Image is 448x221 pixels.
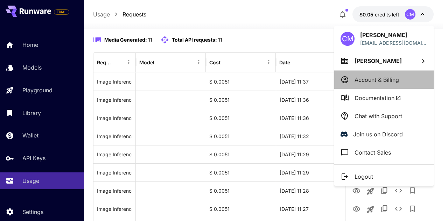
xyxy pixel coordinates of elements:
[360,31,427,39] p: [PERSON_NAME]
[353,130,403,138] p: Join us on Discord
[355,172,373,181] p: Logout
[360,39,427,47] p: [EMAIL_ADDRESS][DOMAIN_NAME]
[341,32,355,46] div: CM
[360,39,427,47] div: city535383@gmail.com
[355,112,402,120] p: Chat with Support
[355,57,402,64] span: [PERSON_NAME]
[355,94,401,102] span: Documentation
[355,76,399,84] p: Account & Billing
[355,148,391,157] p: Contact Sales
[334,51,434,70] button: [PERSON_NAME]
